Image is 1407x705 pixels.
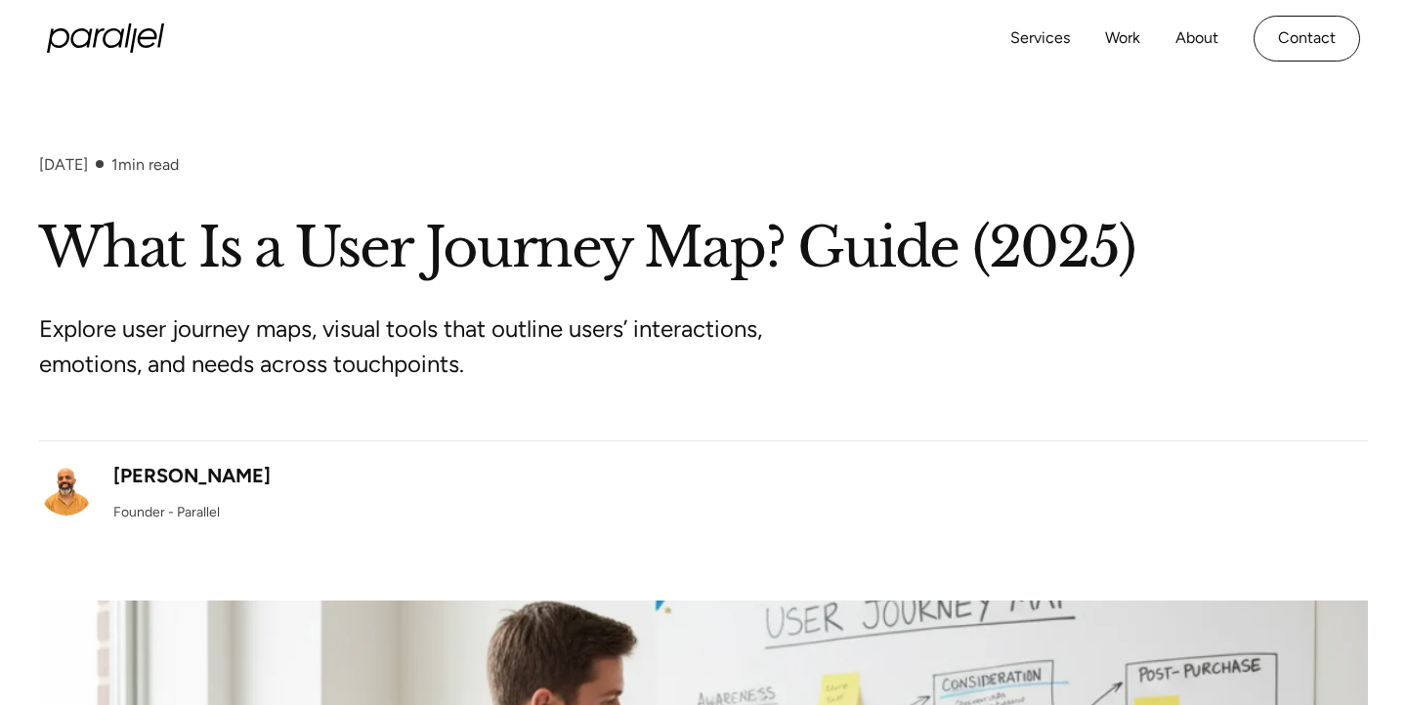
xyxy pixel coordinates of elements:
a: About [1175,24,1218,53]
a: Contact [1254,16,1360,62]
h1: What Is a User Journey Map? Guide (2025) [39,213,1368,284]
a: [PERSON_NAME]Founder - Parallel [39,461,271,522]
div: [DATE] [39,155,88,174]
img: Robin Dhanwani [39,461,94,516]
a: home [47,23,164,53]
div: Founder - Parallel [113,502,220,522]
a: Services [1010,24,1070,53]
div: min read [111,155,179,174]
p: Explore user journey maps, visual tools that outline users’ interactions, emotions, and needs acr... [39,311,772,382]
span: 1 [111,155,118,174]
div: [PERSON_NAME] [113,461,271,490]
a: Work [1105,24,1140,53]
